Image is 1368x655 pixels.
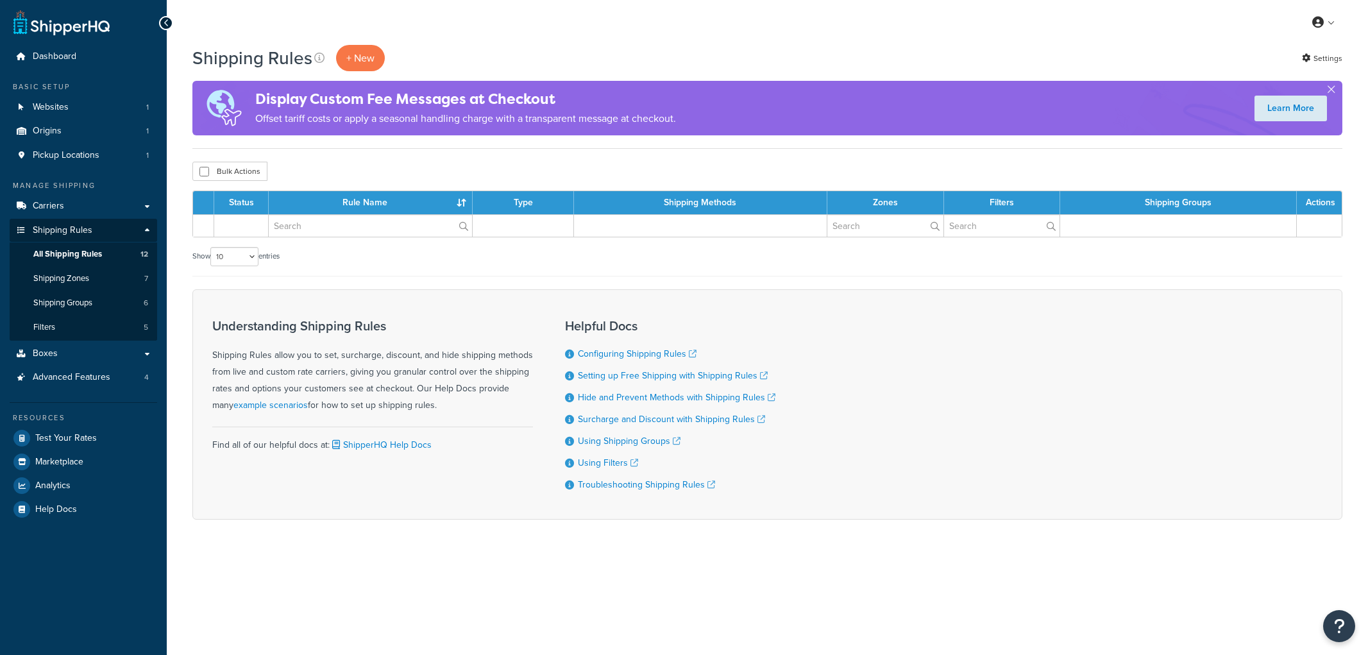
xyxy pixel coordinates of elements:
a: Using Filters [578,456,638,470]
li: Filters [10,316,157,339]
span: 12 [140,249,148,260]
a: Shipping Groups 6 [10,291,157,315]
a: ShipperHQ Home [13,10,110,35]
a: Setting up Free Shipping with Shipping Rules [578,369,768,382]
a: Surcharge and Discount with Shipping Rules [578,413,765,426]
li: Origins [10,119,157,143]
a: Using Shipping Groups [578,434,680,448]
th: Type [473,191,574,214]
span: Help Docs [35,504,77,515]
a: Advanced Features 4 [10,366,157,389]
button: Open Resource Center [1323,610,1355,642]
div: Shipping Rules allow you to set, surcharge, discount, and hide shipping methods from live and cus... [212,319,533,414]
h3: Understanding Shipping Rules [212,319,533,333]
a: Settings [1302,49,1342,67]
a: Filters 5 [10,316,157,339]
a: example scenarios [233,398,308,412]
span: Websites [33,102,69,113]
th: Zones [827,191,944,214]
p: + New [336,45,385,71]
span: Advanced Features [33,372,110,383]
span: Origins [33,126,62,137]
a: Pickup Locations 1 [10,144,157,167]
span: Test Your Rates [35,433,97,444]
a: Learn More [1254,96,1327,121]
li: Shipping Rules [10,219,157,341]
li: All Shipping Rules [10,242,157,266]
input: Search [827,215,943,237]
span: All Shipping Rules [33,249,102,260]
span: Shipping Rules [33,225,92,236]
li: Shipping Groups [10,291,157,315]
th: Shipping Groups [1060,191,1297,214]
span: 6 [144,298,148,309]
th: Rule Name [269,191,473,214]
li: Pickup Locations [10,144,157,167]
a: Websites 1 [10,96,157,119]
a: Analytics [10,474,157,497]
a: Origins 1 [10,119,157,143]
a: Shipping Rules [10,219,157,242]
h1: Shipping Rules [192,46,312,71]
span: Dashboard [33,51,76,62]
span: Shipping Zones [33,273,89,284]
h3: Helpful Docs [565,319,775,333]
span: Shipping Groups [33,298,92,309]
h4: Display Custom Fee Messages at Checkout [255,89,676,110]
input: Search [269,215,472,237]
span: 1 [146,126,149,137]
button: Bulk Actions [192,162,267,181]
img: duties-banner-06bc72dcb5fe05cb3f9472aba00be2ae8eb53ab6f0d8bb03d382ba314ac3c341.png [192,81,255,135]
a: Configuring Shipping Rules [578,347,697,361]
span: 4 [144,372,149,383]
a: Dashboard [10,45,157,69]
span: 1 [146,102,149,113]
span: 7 [144,273,148,284]
div: Basic Setup [10,81,157,92]
li: Shipping Zones [10,267,157,291]
span: 1 [146,150,149,161]
p: Offset tariff costs or apply a seasonal handling charge with a transparent message at checkout. [255,110,676,128]
a: Shipping Zones 7 [10,267,157,291]
a: All Shipping Rules 12 [10,242,157,266]
span: Analytics [35,481,71,491]
select: Showentries [210,247,258,266]
li: Websites [10,96,157,119]
span: Carriers [33,201,64,212]
a: Troubleshooting Shipping Rules [578,478,715,491]
span: Pickup Locations [33,150,99,161]
div: Manage Shipping [10,180,157,191]
a: Help Docs [10,498,157,521]
a: Hide and Prevent Methods with Shipping Rules [578,391,775,404]
label: Show entries [192,247,280,266]
span: Marketplace [35,457,83,468]
a: Marketplace [10,450,157,473]
a: ShipperHQ Help Docs [330,438,432,452]
a: Carriers [10,194,157,218]
span: Filters [33,322,55,333]
th: Status [214,191,269,214]
span: 5 [144,322,148,333]
span: Boxes [33,348,58,359]
input: Search [944,215,1060,237]
th: Shipping Methods [574,191,827,214]
th: Actions [1297,191,1342,214]
a: Test Your Rates [10,427,157,450]
a: Boxes [10,342,157,366]
li: Advanced Features [10,366,157,389]
div: Resources [10,413,157,423]
th: Filters [944,191,1060,214]
div: Find all of our helpful docs at: [212,427,533,454]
